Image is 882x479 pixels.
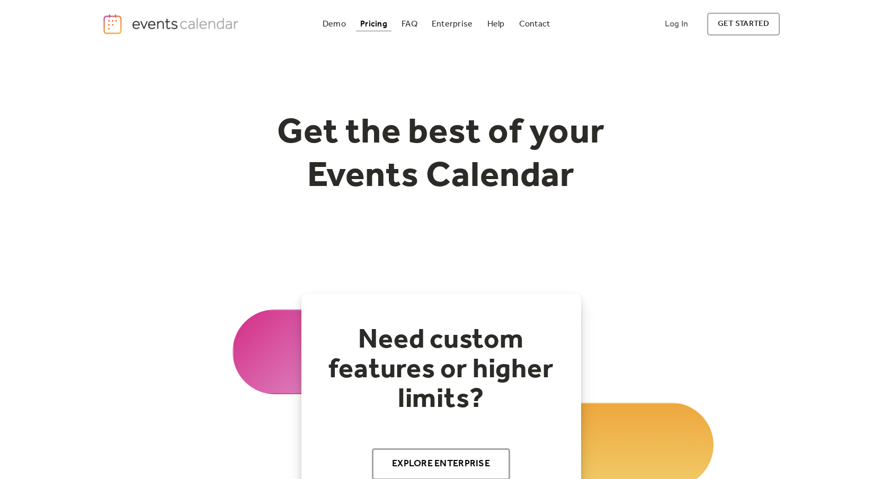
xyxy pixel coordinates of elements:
a: Help [483,17,509,31]
h2: Need custom features or higher limits? [323,325,560,414]
a: get started [707,13,780,36]
h1: Get the best of your Events Calendar [238,112,645,198]
a: Contact [515,17,555,31]
div: Help [487,21,505,27]
div: Demo [323,21,346,27]
div: FAQ [402,21,417,27]
a: Demo [318,17,350,31]
a: Log In [654,13,699,36]
a: Pricing [356,17,391,31]
a: Enterprise [427,17,477,31]
a: FAQ [397,17,422,31]
div: Enterprise [432,21,473,27]
div: Contact [519,21,550,27]
div: Pricing [360,21,387,27]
